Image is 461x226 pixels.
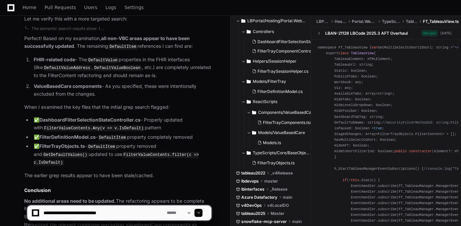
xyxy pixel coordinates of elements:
[263,120,312,125] span: FilterTrayComponents.tsx
[247,98,251,106] svg: Directory
[255,118,312,127] button: FilterTrayComponents.tsx
[247,18,306,24] span: LBPortal/Hosting/Portal.WebNew
[409,149,432,153] span: constructor
[252,108,256,117] svg: Directory
[316,19,330,24] span: LBPortal
[241,56,311,67] button: Helpers/SessionHelper
[252,129,256,137] svg: Directory
[270,187,287,192] span: _Release
[241,26,311,37] button: Controllers
[241,96,311,107] button: ReactScripts
[24,103,211,111] p: When I examined the key files that the initial grep search flagged:
[39,134,96,140] strong: FilterDefinitionModel.cs
[247,127,316,138] button: Models/ValueBasedCare
[43,65,92,71] code: DefaultValueAddress
[343,178,347,182] span: if
[24,15,211,23] p: Let me verify this with a more targeted search:
[440,31,452,36] div: [DATE]
[351,51,374,55] span: TableauView
[406,19,418,24] span: Tableau
[325,31,408,36] div: LBAN-21128 LBCode 2025.3 AFT Overhaul
[421,30,438,36] span: Merged
[395,149,407,153] span: public
[351,178,359,182] span: this
[247,28,251,36] svg: Directory
[34,83,102,89] strong: ValueBasedCare components
[241,148,311,158] button: TypeScripts/Core/BaseObjects
[249,87,307,96] button: FilterDefinitionModel.cs
[32,142,211,166] li: ✅ - property removed and updated to use
[98,135,127,141] code: DefaultItem
[32,133,211,141] li: ✅ - property completely removed
[24,187,211,194] h2: Conclusion
[23,5,36,9] span: Home
[24,172,211,180] p: The earlier grep results appear to have been stale/cached.
[247,149,251,157] svg: Directory
[42,152,89,158] code: GetDefaultValues()
[258,130,305,135] span: Models/ValueBasedCare
[241,187,265,192] span: lbinterfaces
[124,5,144,9] span: Settings
[271,170,293,176] span: _v4Release
[247,77,251,86] svg: Directory
[253,29,274,34] span: Controllers
[34,56,211,79] p: - The properties in the FHIR interfaces (like , , etc.) are completely unrelated to the FilterCon...
[39,143,85,149] strong: FilterTrayObjects.ts
[257,69,308,74] span: FilterTraySessionHelper.cs
[87,144,116,150] code: DefaultItem
[241,76,311,87] button: Models/FilterTray
[44,5,76,9] span: Pull Requests
[236,15,306,26] button: LBPortal/Hosting/Portal.WebNew
[247,107,316,118] button: Components/ValueBasedCare
[372,45,378,50] span: var
[24,35,211,50] p: Perfect! Based on my examination, . The remaining references I can find are:
[87,57,119,63] code: DefaultValue
[374,126,382,130] span: true
[24,35,190,49] strong: all non-VBC areas appear to have been successfully updated
[257,49,322,54] span: FilterTrayComponentController.cs
[34,83,211,98] p: - As you specified, these were intentionally excluded from the changes.
[253,59,297,64] span: Helpers/SessionHelper
[352,19,376,24] span: Portal.WebNew
[257,39,340,44] span: DashboardFilterSelectionStateController.cs
[247,57,251,65] svg: Directory
[263,140,281,146] span: Models.ts
[93,65,142,71] code: DefaultValueBoolean
[253,79,286,84] span: Models/FilterTray
[253,150,311,156] span: TypeScripts/Core/BaseObjects
[257,89,303,94] span: FilterDefinitionModel.cs
[338,51,349,55] span: class
[31,26,211,31] div: The semantic search results show: 1. DataIntegrationServices/Business/Entities/Fhir/Contracts/IBa...
[249,37,313,46] button: DashboardFilterSelectionStateController.cs
[257,160,295,166] span: FilterTrayObjects.ts
[382,19,400,24] span: TypeScripts
[264,179,278,184] span: master
[105,5,116,9] span: Logs
[249,46,313,56] button: FilterTrayComponentController.cs
[39,117,141,123] strong: DashboardFilterSelectionStateController.cs
[108,44,137,50] code: DefaultItem
[335,19,346,24] span: Hosting
[32,116,211,132] li: ✅ - Properly updated with pattern
[249,67,308,76] button: FilterTraySessionHelper.cs
[255,138,312,148] button: Models.ts
[43,125,145,131] code: FilterValueContents.Any(v => v.IsDefault)
[253,99,277,104] span: ReactScripts
[423,19,459,24] span: FT_TableauView.ts
[241,17,245,25] svg: Directory
[382,121,451,125] span: //SecurityFilterMethodId: string;
[34,57,75,62] strong: FHIR-related code
[249,158,307,168] button: FilterTrayObjects.ts
[258,110,315,115] span: Components/ValueBasedCare
[84,5,97,9] span: Users
[241,179,259,184] span: lbdevops
[241,170,265,176] span: tableau2022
